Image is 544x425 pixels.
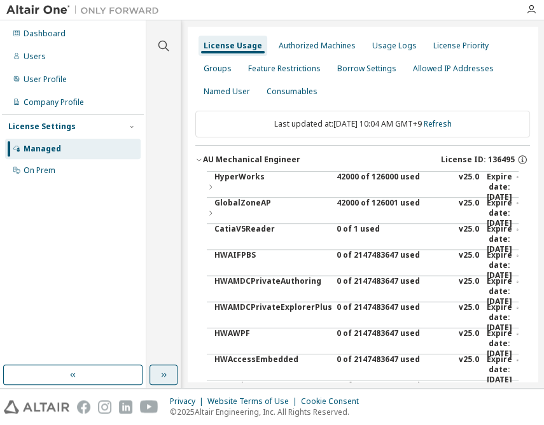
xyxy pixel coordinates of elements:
div: HWAIFPBS [214,250,329,281]
div: Expire date: [DATE] [487,250,519,281]
div: HWActivate [214,380,329,411]
div: Expire date: [DATE] [487,328,519,359]
div: Dashboard [24,29,66,39]
a: Refresh [424,118,452,129]
div: Borrow Settings [337,64,396,74]
div: Users [24,52,46,62]
div: Expire date: [DATE] [487,172,519,202]
div: v25.0 [459,354,479,385]
div: Feature Restrictions [248,64,321,74]
div: Expire date: [DATE] [487,380,519,411]
button: AU Mechanical EngineerLicense ID: 136495 [195,146,530,174]
img: instagram.svg [98,400,111,414]
button: HWAMDCPrivateExplorerPlus0 of 2147483647 usedv25.0Expire date:[DATE] [214,302,519,333]
p: © 2025 Altair Engineering, Inc. All Rights Reserved. [170,407,366,417]
div: Named User [204,87,250,97]
div: License Settings [8,122,76,132]
button: CatiaV5Reader0 of 1 usedv25.0Expire date:[DATE] [214,224,519,254]
button: HWAccessEmbedded0 of 2147483647 usedv25.0Expire date:[DATE] [214,354,519,385]
div: Consumables [267,87,317,97]
div: CatiaV5Reader [214,224,329,254]
div: License Usage [204,41,262,51]
div: Website Terms of Use [207,396,301,407]
div: v25.0 [459,250,479,281]
button: HWActivate0 of 2147483647 usedv25.0Expire date:[DATE] [214,380,519,411]
button: HWAWPF0 of 2147483647 usedv25.0Expire date:[DATE] [214,328,519,359]
div: On Prem [24,165,55,176]
div: v25.0 [459,328,479,359]
div: 0 of 1 used [337,224,451,254]
div: Last updated at: [DATE] 10:04 AM GMT+9 [195,111,530,137]
div: v25.0 [459,224,479,254]
div: v25.0 [459,276,479,307]
div: Privacy [170,396,207,407]
div: Groups [204,64,232,74]
img: altair_logo.svg [4,400,69,414]
button: HyperWorks42000 of 126000 usedv25.0Expire date:[DATE] [207,172,519,202]
div: Usage Logs [372,41,417,51]
div: 0 of 2147483647 used [337,302,451,333]
div: GlobalZoneAP [214,198,329,228]
div: License Priority [433,41,489,51]
div: v25.0 [459,198,479,228]
div: AU Mechanical Engineer [203,155,300,165]
div: Managed [24,144,61,154]
div: Authorized Machines [279,41,356,51]
img: Altair One [6,4,165,17]
button: HWAIFPBS0 of 2147483647 usedv25.0Expire date:[DATE] [214,250,519,281]
div: HWAWPF [214,328,329,359]
img: facebook.svg [77,400,90,414]
button: HWAMDCPrivateAuthoring0 of 2147483647 usedv25.0Expire date:[DATE] [214,276,519,307]
div: Expire date: [DATE] [487,302,519,333]
div: 0 of 2147483647 used [337,276,451,307]
div: Expire date: [DATE] [487,276,519,307]
div: 42000 of 126001 used [337,198,451,228]
div: v25.0 [459,380,479,411]
img: youtube.svg [140,400,158,414]
div: 0 of 2147483647 used [337,354,451,385]
div: Expire date: [DATE] [487,354,519,385]
div: HWAccessEmbedded [214,354,329,385]
div: HWAMDCPrivateExplorerPlus [214,302,329,333]
div: Company Profile [24,97,84,108]
div: Allowed IP Addresses [413,64,494,74]
div: Expire date: [DATE] [487,224,519,254]
img: linkedin.svg [119,400,132,414]
div: v25.0 [459,302,479,333]
div: 0 of 2147483647 used [337,250,451,281]
div: 0 of 2147483647 used [337,380,451,411]
div: HyperWorks [214,172,329,202]
div: Cookie Consent [301,396,366,407]
div: HWAMDCPrivateAuthoring [214,276,329,307]
div: Expire date: [DATE] [487,198,519,228]
span: License ID: 136495 [441,155,515,165]
button: GlobalZoneAP42000 of 126001 usedv25.0Expire date:[DATE] [207,198,519,228]
div: v25.0 [459,172,479,202]
div: 42000 of 126000 used [337,172,451,202]
div: 0 of 2147483647 used [337,328,451,359]
div: User Profile [24,74,67,85]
